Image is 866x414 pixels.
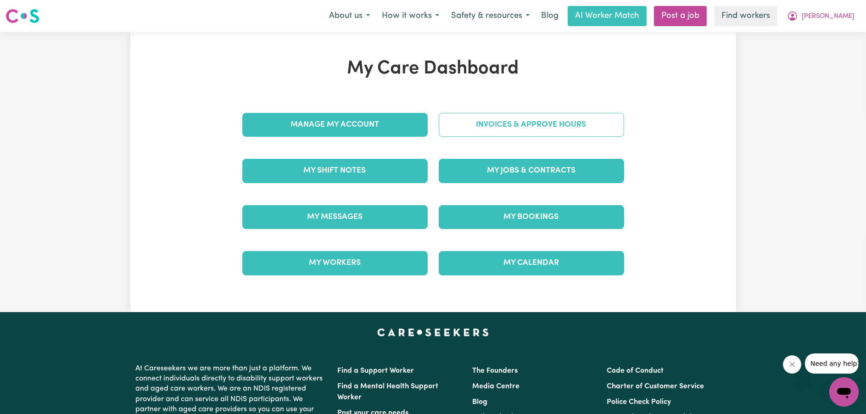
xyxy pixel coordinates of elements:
a: My Messages [242,205,428,229]
a: Find a Mental Health Support Worker [338,383,439,401]
a: Charter of Customer Service [607,383,704,390]
a: AI Worker Match [568,6,647,26]
a: Careseekers home page [377,329,489,336]
iframe: Message from company [805,353,859,374]
button: My Account [781,6,860,26]
a: Find workers [714,6,777,26]
a: Careseekers logo [6,6,39,27]
h1: My Care Dashboard [237,58,630,80]
a: Blog [472,398,487,406]
button: About us [323,6,376,26]
span: [PERSON_NAME] [802,11,855,22]
a: My Workers [242,251,428,275]
a: Post a job [654,6,707,26]
button: How it works [376,6,445,26]
a: My Jobs & Contracts [439,159,624,183]
a: Code of Conduct [607,367,664,375]
span: Need any help? [6,6,56,14]
img: Careseekers logo [6,8,39,24]
a: Media Centre [472,383,520,390]
a: My Bookings [439,205,624,229]
a: The Founders [472,367,518,375]
iframe: Close message [783,355,801,374]
a: My Shift Notes [242,159,428,183]
a: Manage My Account [242,113,428,137]
button: Safety & resources [445,6,536,26]
iframe: Button to launch messaging window [829,377,859,407]
a: Police Check Policy [607,398,671,406]
a: Invoices & Approve Hours [439,113,624,137]
a: Blog [536,6,564,26]
a: My Calendar [439,251,624,275]
a: Find a Support Worker [338,367,414,375]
